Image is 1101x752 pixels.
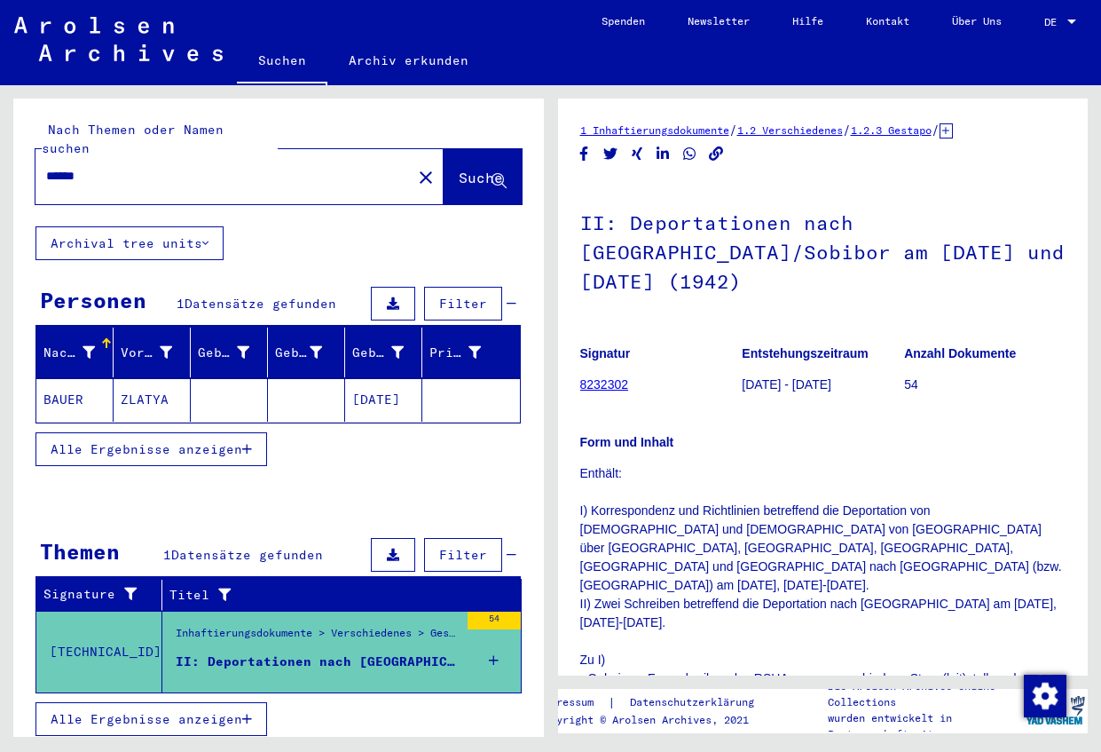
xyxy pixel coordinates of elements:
span: / [843,122,851,138]
span: Suche [459,169,503,186]
div: Nachname [43,338,117,367]
div: Nachname [43,344,95,362]
a: Impressum [538,693,608,712]
a: 8232302 [580,377,629,392]
div: Geburt‏ [275,344,322,362]
mat-header-cell: Geburt‏ [268,328,345,377]
button: Share on LinkedIn [654,143,672,165]
button: Share on Xing [628,143,647,165]
span: Filter [439,296,487,312]
button: Copy link [707,143,726,165]
span: Datensätze gefunden [171,547,323,563]
button: Filter [424,538,502,572]
button: Clear [408,159,444,194]
button: Share on WhatsApp [680,143,699,165]
td: [TECHNICAL_ID] [36,611,162,693]
div: Geburtsname [198,344,249,362]
p: Die Arolsen Archives Online-Collections [828,678,1021,710]
mat-header-cell: Vorname [114,328,191,377]
span: / [729,122,737,138]
mat-header-cell: Geburtsdatum [345,328,422,377]
div: Vorname [121,338,194,367]
div: Titel [169,581,504,609]
img: Zustimmung ändern [1024,675,1066,717]
button: Filter [424,287,502,321]
b: Anzahl Dokumente [904,346,1016,360]
div: Inhaftierungsdokumente > Verschiedenes > Gestapo > [MEDICAL_DATA] der Gestapo und Informationen ü... [176,625,459,650]
b: Form und Inhalt [580,435,674,449]
mat-cell: BAUER [36,378,114,422]
div: Prisoner # [429,338,503,367]
span: 1 [177,296,185,312]
p: [DATE] - [DATE] [742,376,903,394]
div: Titel [169,586,486,605]
button: Share on Twitter [602,143,620,165]
mat-header-cell: Prisoner # [422,328,520,377]
button: Alle Ergebnisse anzeigen [35,702,267,736]
a: 1 Inhaftierungsdokumente [580,123,729,137]
button: Archival tree units [35,226,224,260]
a: Suchen [237,39,327,85]
a: Datenschutzerklärung [616,693,775,712]
div: Personen [40,284,146,316]
div: | [538,693,775,712]
p: wurden entwickelt in Partnerschaft mit [828,710,1021,742]
div: Zustimmung ändern [1023,674,1066,716]
div: Prisoner # [429,344,481,362]
b: Signatur [580,346,631,360]
p: Copyright © Arolsen Archives, 2021 [538,712,775,728]
mat-header-cell: Geburtsname [191,328,268,377]
button: Suche [444,149,522,204]
div: Signature [43,585,148,604]
mat-cell: [DATE] [345,378,422,422]
span: / [932,122,940,138]
span: Alle Ergebnisse anzeigen [51,441,242,457]
a: 1.2.3 Gestapo [851,123,932,137]
span: Filter [439,547,487,563]
span: DE [1044,16,1064,28]
div: Geburtsname [198,338,271,367]
div: Geburtsdatum [352,338,426,367]
a: 1.2 Verschiedenes [737,123,843,137]
div: Geburtsdatum [352,344,404,362]
span: 1 [163,547,171,563]
mat-header-cell: Nachname [36,328,114,377]
h1: II: Deportationen nach [GEOGRAPHIC_DATA]/Sobibor am [DATE] und [DATE] (1942) [580,182,1066,319]
div: Vorname [121,344,172,362]
b: Entstehungszeitraum [742,346,868,360]
mat-label: Nach Themen oder Namen suchen [42,122,224,156]
span: Datensätze gefunden [185,296,336,312]
div: Geburt‏ [275,338,344,367]
div: Themen [40,535,120,567]
mat-cell: ZLATYA [114,378,191,422]
p: 54 [904,376,1066,394]
button: Alle Ergebnisse anzeigen [35,432,267,466]
mat-icon: close [415,167,436,188]
div: 54 [468,612,521,629]
div: Signature [43,581,166,609]
img: Arolsen_neg.svg [14,17,223,61]
div: II: Deportationen nach [GEOGRAPHIC_DATA]/Sobibor am [DATE] und [DATE] (1942) [176,653,459,671]
a: Archiv erkunden [327,39,490,82]
button: Share on Facebook [575,143,594,165]
img: yv_logo.png [1022,688,1089,732]
span: Alle Ergebnisse anzeigen [51,711,242,727]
